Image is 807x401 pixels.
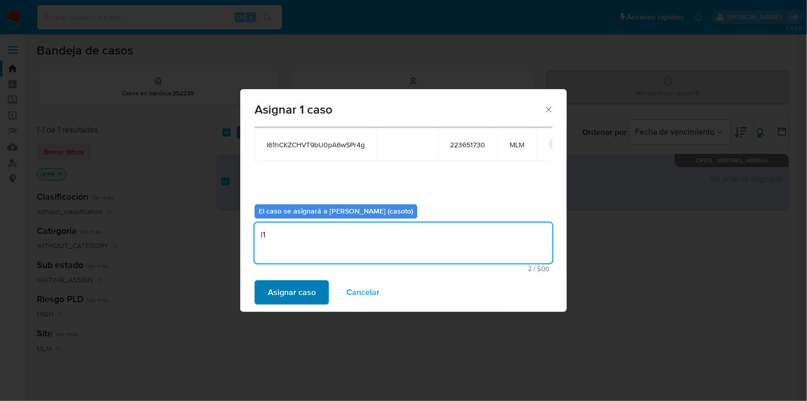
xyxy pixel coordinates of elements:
[258,265,549,272] span: Máximo 500 caracteres
[510,140,524,149] span: MLM
[255,280,329,305] button: Asignar caso
[450,140,485,149] span: 223651730
[544,104,553,114] button: Cerrar ventana
[268,281,316,304] span: Asignar caso
[255,223,552,263] textarea: l1
[549,138,561,150] button: icon-button
[259,206,413,216] b: El caso se asignará a [PERSON_NAME] (casoto)
[240,89,567,312] div: assign-modal
[346,281,380,304] span: Cancelar
[267,140,365,149] span: l61hCKZCHVT9bU0pA6wSPr4g
[255,103,544,116] span: Asignar 1 caso
[333,280,393,305] button: Cancelar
